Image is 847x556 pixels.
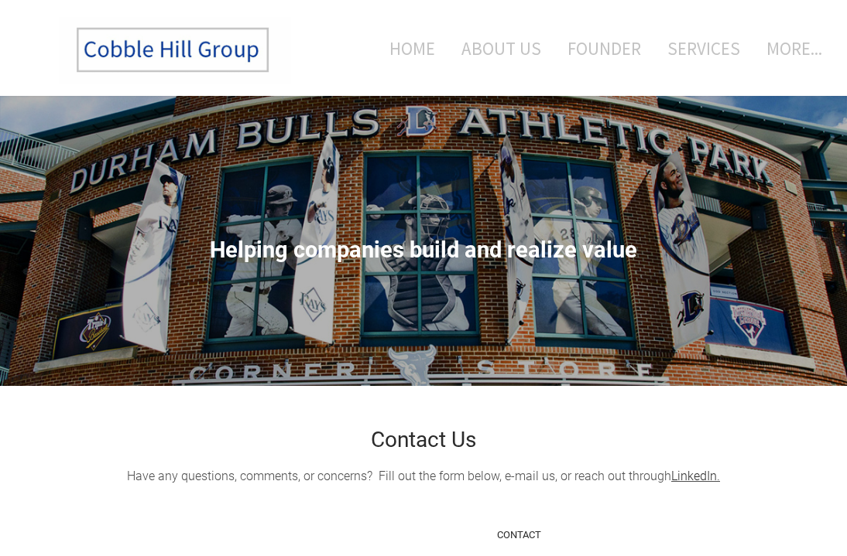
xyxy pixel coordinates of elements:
font: CONTACT [497,529,541,541]
a: Home [366,16,447,80]
img: The Cobble Hill Group LLC [59,16,291,84]
span: ​Helping companies build and realize value [210,237,637,263]
div: Have any questions, comments, or concerns? Fill out the form below, e-mail us, or reach out through [52,467,795,486]
a: About Us [450,16,553,80]
a: more... [755,16,822,80]
a: Founder [556,16,653,80]
a: LinkedIn [671,469,717,483]
u: . [671,469,720,483]
h2: Contact Us [52,429,795,451]
a: Services [656,16,752,80]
